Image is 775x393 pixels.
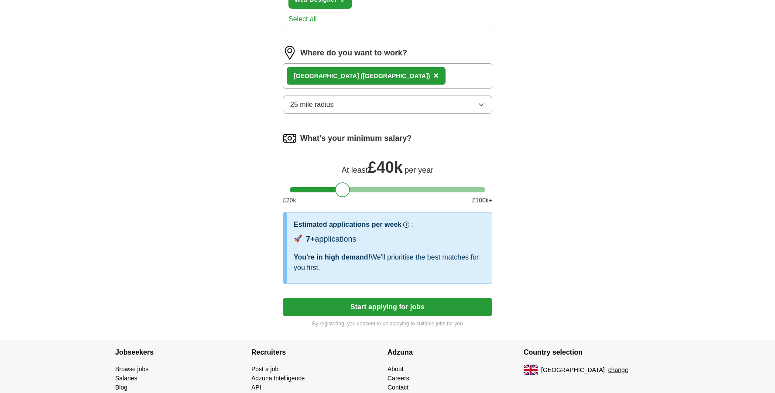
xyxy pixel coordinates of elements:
button: change [608,366,628,375]
button: Start applying for jobs [283,298,492,316]
label: What's your minimum salary? [300,133,412,144]
a: Salaries [115,375,137,382]
p: By registering, you consent to us applying to suitable jobs for you [283,320,492,328]
img: UK flag [524,365,538,375]
span: × [433,71,439,80]
div: We'll prioritise the best matches for you first. [294,252,485,273]
a: Contact [387,384,408,391]
span: £ 20 k [283,196,296,205]
a: About [387,366,404,372]
span: 🚀 [294,233,302,244]
span: £ 40k [368,158,403,176]
a: Browse jobs [115,366,148,372]
span: ([GEOGRAPHIC_DATA]) [360,72,430,79]
h3: : [411,219,413,230]
span: 25 mile radius [290,99,334,110]
a: Blog [115,384,127,391]
span: 7+ [306,235,315,243]
button: 25 mile radius [283,96,492,114]
span: At least [342,166,368,174]
a: API [251,384,261,391]
span: You're in high demand! [294,253,370,261]
label: Where do you want to work? [300,47,407,59]
button: × [433,69,439,82]
h3: Estimated applications per week [294,219,401,230]
a: Post a job [251,366,278,372]
a: Careers [387,375,409,382]
a: Adzuna Intelligence [251,375,305,382]
div: applications [306,233,357,245]
img: salary.png [283,131,297,145]
span: [GEOGRAPHIC_DATA] [541,366,605,375]
button: Select all [288,14,317,24]
span: per year [405,166,433,174]
h4: Country selection [524,340,660,365]
img: location.png [283,46,297,60]
strong: [GEOGRAPHIC_DATA] [294,72,359,79]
